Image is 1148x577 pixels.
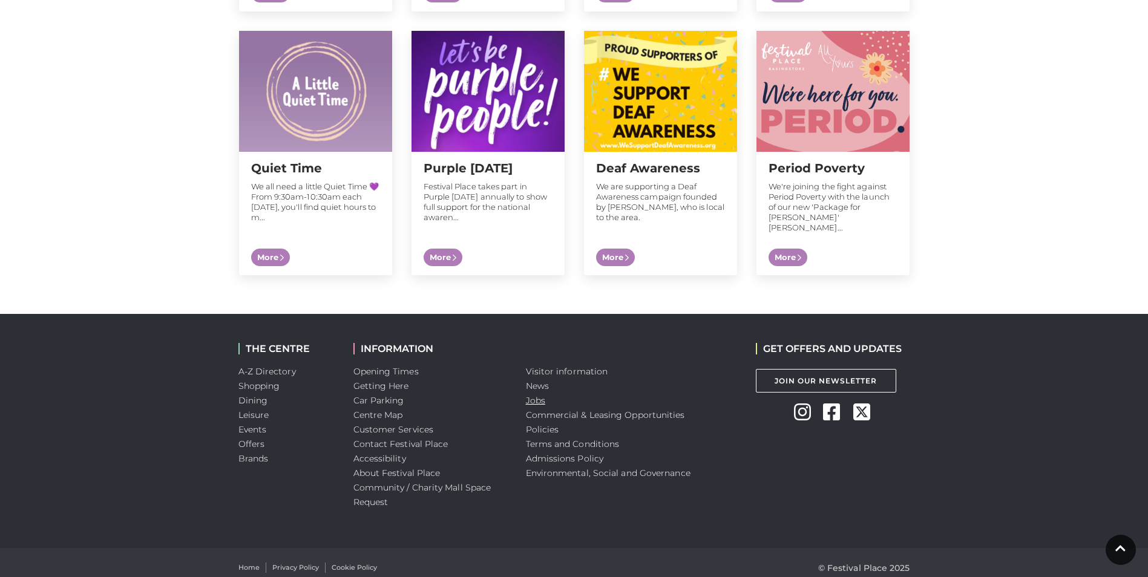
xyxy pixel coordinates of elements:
h2: GET OFFERS AND UPDATES [756,343,902,354]
img: Shop Kind at Festival Place [412,31,565,152]
h2: Deaf Awareness [596,161,725,175]
span: More [596,249,635,267]
h2: Purple [DATE] [424,161,553,175]
h2: INFORMATION [353,343,508,354]
a: Community / Charity Mall Space Request [353,482,491,507]
a: Quiet Time We all need a little Quiet Time 💜 From 9:30am-10:30am each [DATE], you'll find quiet h... [239,31,392,275]
a: Privacy Policy [272,562,319,573]
a: Customer Services [353,424,434,435]
a: Deaf Awareness We are supporting a Deaf Awareness campaign founded by [PERSON_NAME], who is local... [584,31,737,275]
a: Commercial & Leasing Opportunities [526,409,685,420]
span: More [769,249,807,267]
p: We're joining the fight against Period Poverty with the launch of our new 'Package for [PERSON_NA... [769,181,897,233]
a: Accessibility [353,453,406,464]
a: Period Poverty We're joining the fight against Period Poverty with the launch of our new 'Package... [756,31,910,275]
a: Opening Times [353,366,419,377]
a: A-Z Directory [238,366,296,377]
a: About Festival Place [353,468,441,478]
p: We are supporting a Deaf Awareness campaign founded by [PERSON_NAME], who is local to the area. [596,181,725,223]
a: Shopping [238,380,280,391]
a: Cookie Policy [332,562,377,573]
a: Car Parking [353,395,404,406]
a: Policies [526,424,559,435]
a: Environmental, Social and Governance [526,468,690,478]
span: More [251,249,290,267]
p: Festival Place takes part in Purple [DATE] annually to show full support for the national awaren... [424,181,553,223]
a: Leisure [238,409,269,420]
a: Brands [238,453,269,464]
img: Shop Kind at Festival Place [584,31,737,152]
a: Getting Here [353,380,409,391]
a: Dining [238,395,268,406]
a: News [526,380,549,391]
h2: Quiet Time [251,161,380,175]
h2: Period Poverty [769,161,897,175]
a: Terms and Conditions [526,438,620,449]
img: Shop Kind at Festival Place [756,31,910,152]
a: Admissions Policy [526,453,604,464]
a: Join Our Newsletter [756,369,896,393]
a: Contact Festival Place [353,438,448,449]
img: Shop Kind at Festival Place [239,31,392,152]
a: Events [238,424,267,435]
a: Offers [238,438,265,449]
p: © Festival Place 2025 [818,561,910,575]
a: Visitor information [526,366,608,377]
a: Centre Map [353,409,403,420]
a: Jobs [526,395,545,406]
p: We all need a little Quiet Time 💜 From 9:30am-10:30am each [DATE], you'll find quiet hours to m... [251,181,380,223]
a: Home [238,562,260,573]
h2: THE CENTRE [238,343,335,354]
span: More [424,249,462,267]
a: Purple [DATE] Festival Place takes part in Purple [DATE] annually to show full support for the na... [412,31,565,275]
